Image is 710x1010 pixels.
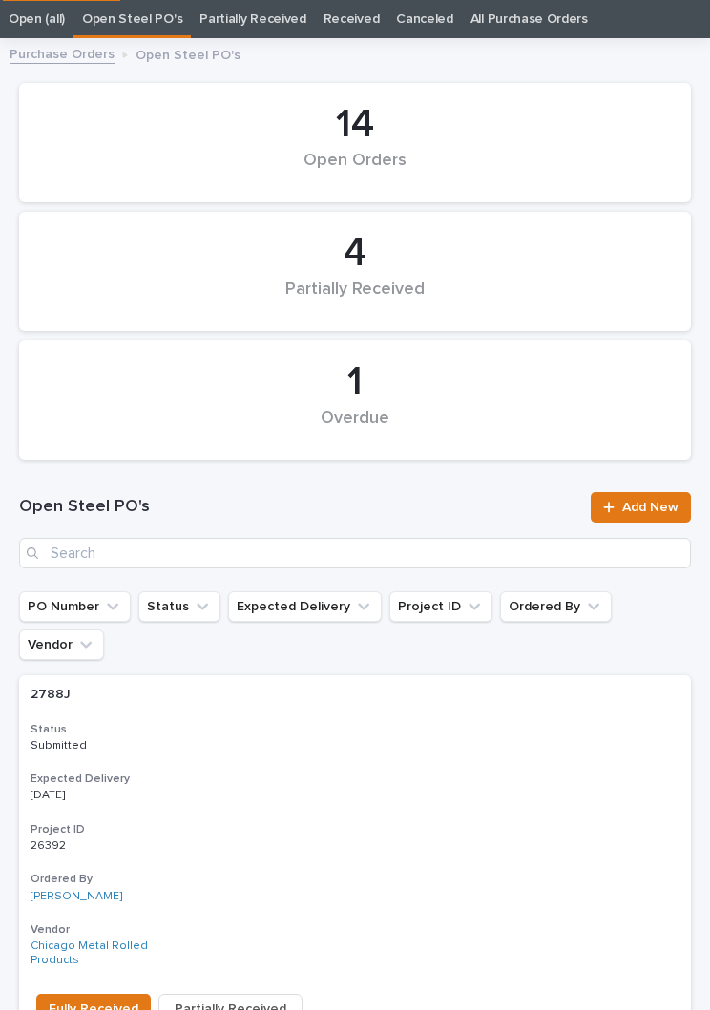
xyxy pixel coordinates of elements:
button: PO Number [19,591,131,622]
p: [DATE] [31,789,190,802]
p: 2788J [31,683,74,703]
div: 4 [52,230,658,278]
a: Purchase Orders [10,42,115,64]
div: Partially Received [52,279,658,319]
div: Overdue [52,408,658,448]
a: Chicago Metal Rolled Products [31,939,190,967]
h3: Status [31,722,679,737]
div: 14 [52,101,658,149]
input: Search [19,538,691,568]
p: Submitted [31,739,190,752]
button: Status [138,591,220,622]
div: 1 [52,359,658,406]
h1: Open Steel PO's [19,496,579,519]
h3: Project ID [31,822,679,837]
button: Vendor [19,629,104,660]
h3: Ordered By [31,872,679,887]
h3: Expected Delivery [31,772,679,787]
h3: Vendor [31,922,679,938]
button: Project ID [389,591,492,622]
a: Add New [591,492,691,523]
div: Open Orders [52,151,658,191]
button: Expected Delivery [228,591,382,622]
p: Open Steel PO's [136,43,240,64]
span: Add New [622,501,679,514]
button: Ordered By [500,591,612,622]
a: [PERSON_NAME] [31,890,122,903]
p: 26392 [31,835,70,853]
